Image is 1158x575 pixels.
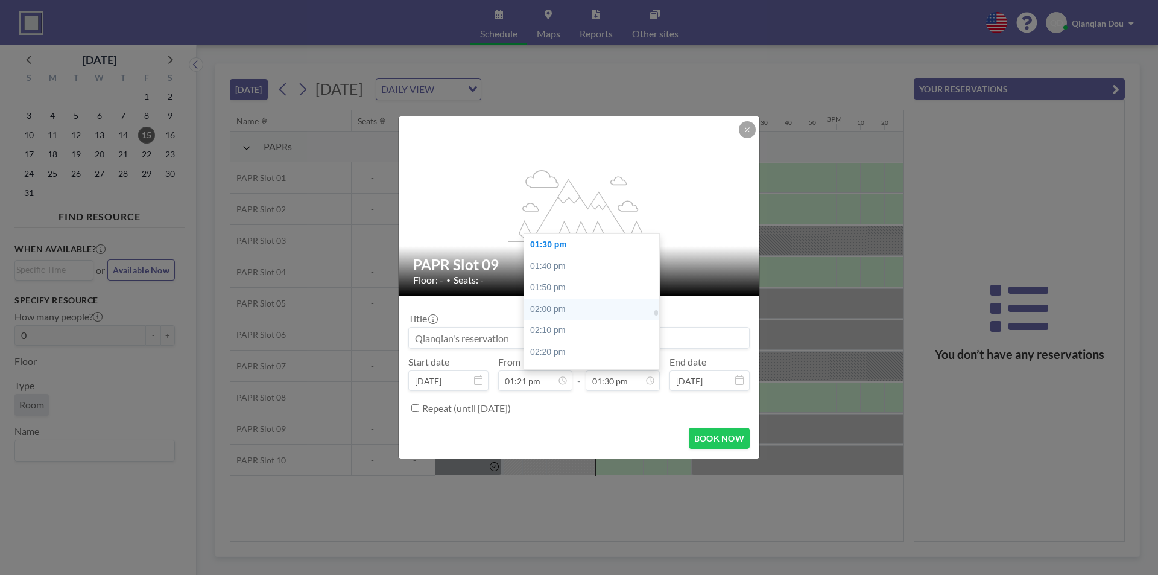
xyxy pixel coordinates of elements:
[446,276,451,285] span: •
[408,356,449,368] label: Start date
[669,356,706,368] label: End date
[454,274,484,286] span: Seats: -
[524,363,665,385] div: 02:30 pm
[524,320,665,342] div: 02:10 pm
[577,360,581,387] span: -
[422,402,511,415] label: Repeat (until [DATE])
[413,274,443,286] span: Floor: -
[408,313,437,325] label: Title
[524,256,665,278] div: 01:40 pm
[524,342,665,363] div: 02:20 pm
[689,428,750,449] button: BOOK NOW
[524,234,665,256] div: 01:30 pm
[524,277,665,299] div: 01:50 pm
[498,356,520,368] label: From
[409,328,749,348] input: Qianqian's reservation
[524,299,665,320] div: 02:00 pm
[413,256,746,274] h2: PAPR Slot 09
